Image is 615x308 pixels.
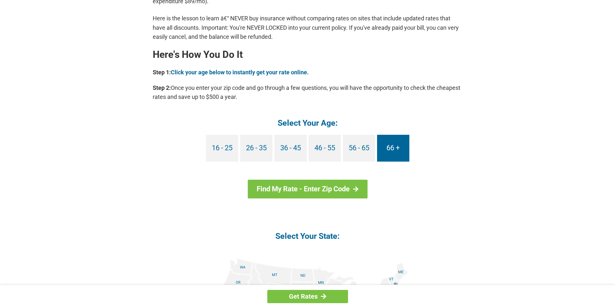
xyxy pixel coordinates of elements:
[153,69,171,76] b: Step 1:
[153,118,463,128] h4: Select Your Age:
[274,135,307,162] a: 36 - 45
[377,135,409,162] a: 66 +
[240,135,272,162] a: 26 - 35
[153,14,463,41] p: Here is the lesson to learn â€“ NEVER buy insurance without comparing rates on sites that include...
[267,290,348,303] a: Get Rates
[153,83,463,101] p: Once you enter your zip code and go through a few questions, you will have the opportunity to che...
[153,49,463,60] h2: Here's How You Do It
[248,180,367,198] a: Find My Rate - Enter Zip Code
[171,69,309,76] a: Click your age below to instantly get your rate online.
[343,135,375,162] a: 56 - 65
[153,84,171,91] b: Step 2:
[153,231,463,241] h4: Select Your State:
[309,135,341,162] a: 46 - 55
[206,135,238,162] a: 16 - 25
